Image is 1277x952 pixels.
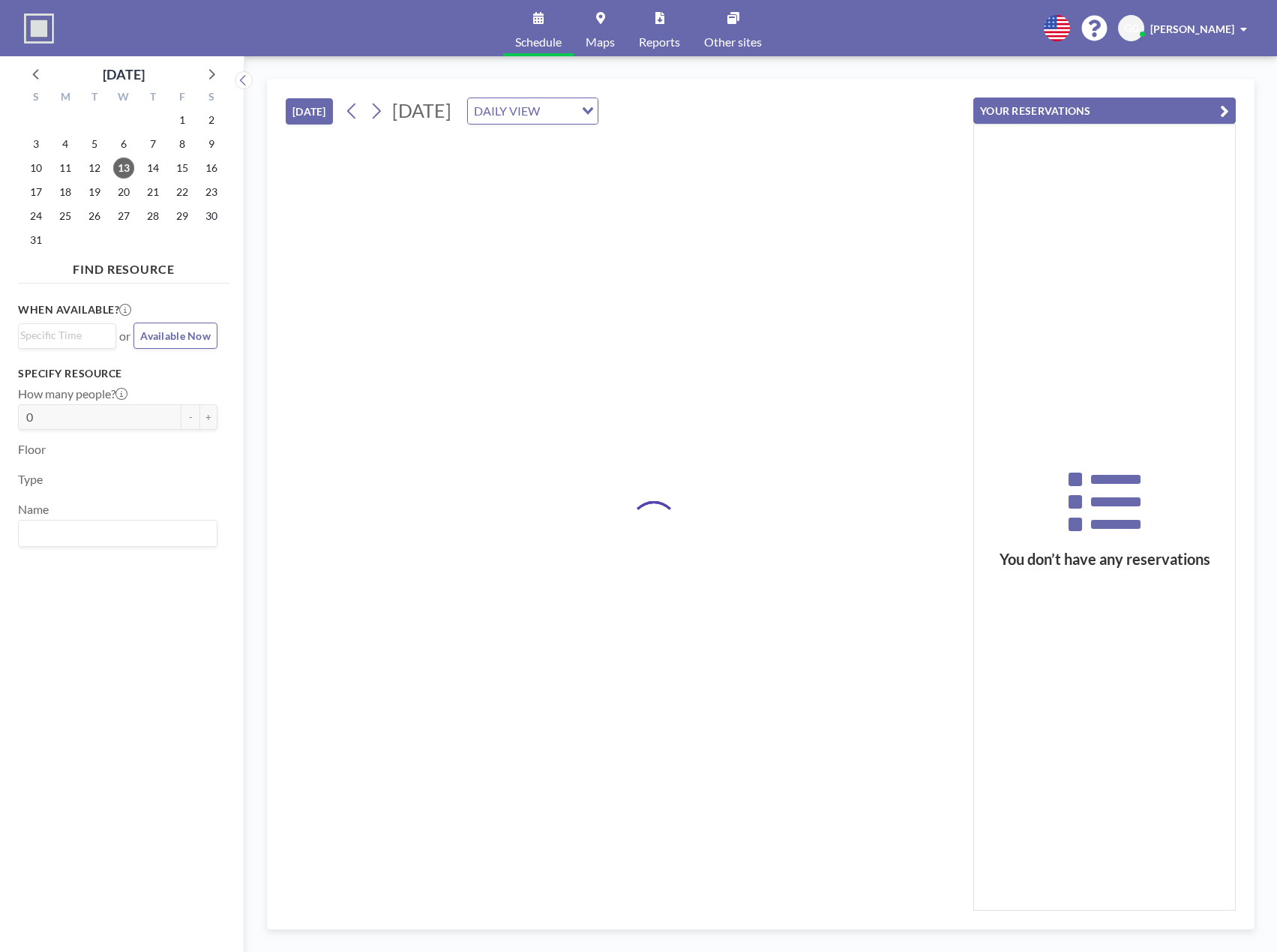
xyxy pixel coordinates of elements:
span: Tuesday, August 26, 2025 [84,206,105,227]
span: Thursday, August 7, 2025 [142,134,163,155]
span: Monday, August 18, 2025 [55,182,76,203]
span: Sunday, August 10, 2025 [25,158,46,179]
span: Saturday, August 9, 2025 [201,134,222,155]
span: GG [1124,22,1139,35]
label: Floor [18,442,46,457]
div: S [22,89,51,108]
span: Friday, August 22, 2025 [172,182,193,203]
span: [DATE] [392,99,451,122]
span: Saturday, August 23, 2025 [201,182,222,203]
label: Type [18,472,43,487]
span: Tuesday, August 19, 2025 [84,182,105,203]
span: DAILY VIEW [471,101,543,121]
img: organization-logo [24,14,54,44]
span: Wednesday, August 13, 2025 [113,158,134,179]
h4: FIND RESOURCE [18,256,229,277]
span: Sunday, August 31, 2025 [25,230,46,251]
div: M [51,89,80,108]
div: Search for option [19,324,115,347]
span: Other sites [704,36,762,48]
span: Friday, August 15, 2025 [172,158,193,179]
span: Saturday, August 16, 2025 [201,158,222,179]
span: Thursday, August 21, 2025 [142,182,163,203]
div: [DATE] [103,64,145,85]
button: Available Now [133,323,217,349]
span: Saturday, August 2, 2025 [201,110,222,131]
input: Search for option [20,327,107,344]
button: - [181,404,199,430]
div: W [109,89,139,108]
span: Thursday, August 14, 2025 [142,158,163,179]
input: Search for option [544,101,573,121]
span: [PERSON_NAME] [1150,23,1234,35]
span: Monday, August 11, 2025 [55,158,76,179]
h3: You don’t have any reservations [974,550,1235,569]
span: Reports [639,36,680,48]
span: Saturday, August 30, 2025 [201,206,222,227]
span: Schedule [515,36,562,48]
span: Sunday, August 24, 2025 [25,206,46,227]
h3: Specify resource [18,367,217,380]
span: Wednesday, August 27, 2025 [113,206,134,227]
span: Tuesday, August 12, 2025 [84,158,105,179]
button: + [199,404,217,430]
span: Friday, August 8, 2025 [172,134,193,155]
input: Search for option [20,524,208,543]
span: Monday, August 25, 2025 [55,206,76,227]
span: Sunday, August 17, 2025 [25,182,46,203]
button: [DATE] [286,98,333,125]
div: F [167,89,196,108]
div: T [138,89,167,108]
label: Name [18,502,49,517]
span: Tuesday, August 5, 2025 [84,134,105,155]
div: S [196,89,226,108]
span: Wednesday, August 6, 2025 [113,134,134,155]
div: Search for option [468,98,598,124]
span: Friday, August 29, 2025 [172,206,193,227]
span: Wednesday, August 20, 2025 [113,182,134,203]
button: YOUR RESERVATIONS [973,98,1236,124]
span: Monday, August 4, 2025 [55,134,76,155]
span: Available Now [140,329,211,342]
div: T [80,89,109,108]
label: How many people? [18,386,127,401]
span: or [119,329,130,344]
div: Search for option [19,521,217,546]
span: Maps [586,36,615,48]
span: Thursday, August 28, 2025 [142,206,163,227]
span: Friday, August 1, 2025 [172,110,193,131]
span: Sunday, August 3, 2025 [25,134,46,155]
